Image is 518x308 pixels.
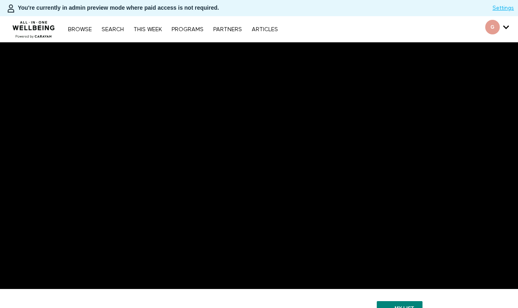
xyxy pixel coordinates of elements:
img: person-bdfc0eaa9744423c596e6e1c01710c89950b1dff7c83b5d61d716cfd8139584f.svg [6,4,16,13]
a: Settings [493,4,514,12]
a: THIS WEEK [129,27,166,32]
img: CARAVAN [9,15,58,39]
div: Secondary [479,16,515,42]
a: PROGRAMS [168,27,208,32]
a: ARTICLES [248,27,282,32]
a: PARTNERS [209,27,246,32]
a: Browse [64,27,96,32]
nav: Primary [64,25,282,33]
a: Search [98,27,128,32]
